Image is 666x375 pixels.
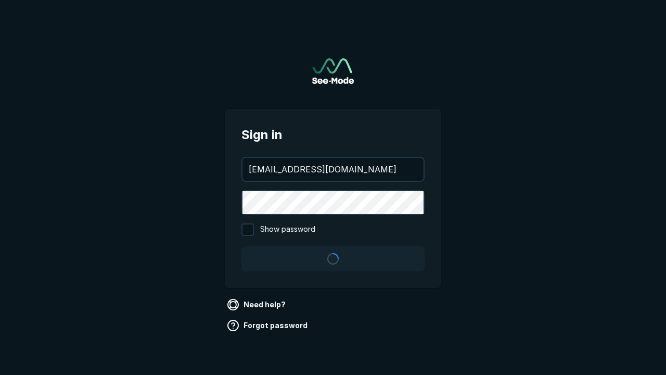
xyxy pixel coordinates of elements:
input: your@email.com [242,158,424,181]
span: Show password [260,223,315,236]
img: See-Mode Logo [312,58,354,84]
a: Go to sign in [312,58,354,84]
a: Forgot password [225,317,312,334]
span: Sign in [241,126,425,144]
a: Need help? [225,296,290,313]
